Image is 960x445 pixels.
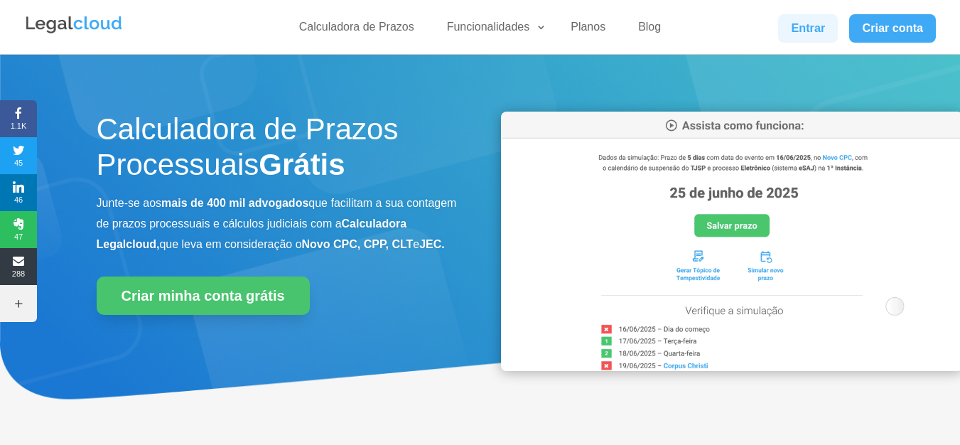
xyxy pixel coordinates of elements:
[259,148,345,181] strong: Grátis
[849,14,936,43] a: Criar conta
[438,20,547,41] a: Funcionalidades
[419,238,445,250] b: JEC.
[24,26,124,38] a: Logo da Legalcloud
[302,238,414,250] b: Novo CPC, CPP, CLT
[24,14,124,36] img: Legalcloud Logo
[161,197,308,209] b: mais de 400 mil advogados
[97,218,407,250] b: Calculadora Legalcloud,
[630,20,669,41] a: Blog
[97,277,310,315] a: Criar minha conta grátis
[778,14,838,43] a: Entrar
[291,20,423,41] a: Calculadora de Prazos
[97,112,459,191] h1: Calculadora de Prazos Processuais
[97,193,459,254] p: Junte-se aos que facilitam a sua contagem de prazos processuais e cálculos judiciais com a que le...
[562,20,614,41] a: Planos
